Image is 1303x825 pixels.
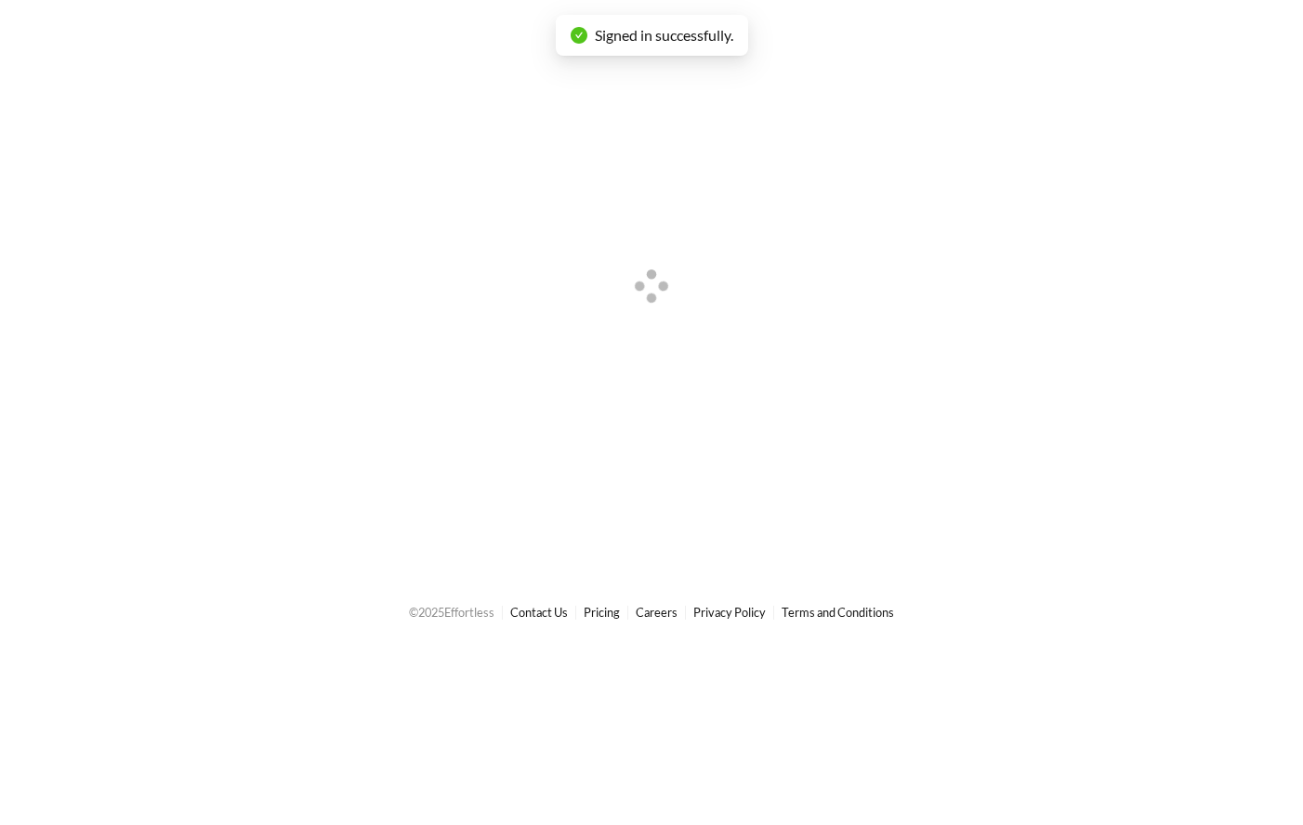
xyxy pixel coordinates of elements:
[584,605,620,620] a: Pricing
[636,605,678,620] a: Careers
[510,605,568,620] a: Contact Us
[693,605,766,620] a: Privacy Policy
[571,27,587,44] span: check-circle
[595,26,733,44] span: Signed in successfully.
[409,605,494,620] span: © 2025 Effortless
[782,605,894,620] a: Terms and Conditions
